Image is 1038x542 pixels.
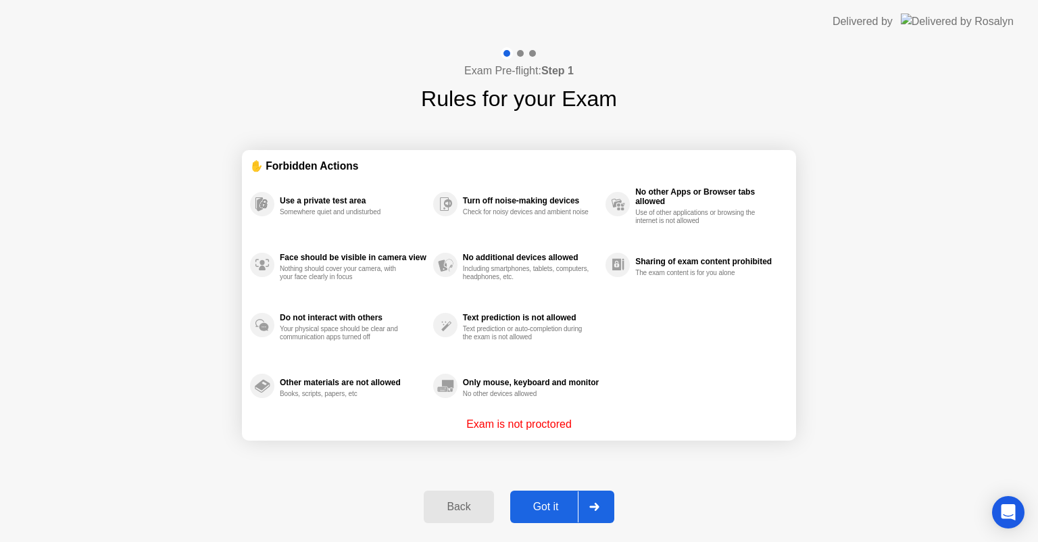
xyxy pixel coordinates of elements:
img: Delivered by Rosalyn [901,14,1014,29]
div: Text prediction is not allowed [463,313,599,322]
div: Nothing should cover your camera, with your face clearly in focus [280,265,407,281]
div: Other materials are not allowed [280,378,426,387]
div: Do not interact with others [280,313,426,322]
div: Use a private test area [280,196,426,205]
button: Back [424,491,493,523]
div: Back [428,501,489,513]
div: Only mouse, keyboard and monitor [463,378,599,387]
div: Face should be visible in camera view [280,253,426,262]
h4: Exam Pre-flight: [464,63,574,79]
p: Exam is not proctored [466,416,572,433]
div: Text prediction or auto-completion during the exam is not allowed [463,325,591,341]
div: Your physical space should be clear and communication apps turned off [280,325,407,341]
div: Open Intercom Messenger [992,496,1024,528]
div: Including smartphones, tablets, computers, headphones, etc. [463,265,591,281]
div: Somewhere quiet and undisturbed [280,208,407,216]
div: Sharing of exam content prohibited [635,257,781,266]
div: Turn off noise-making devices [463,196,599,205]
b: Step 1 [541,65,574,76]
div: Delivered by [833,14,893,30]
div: The exam content is for you alone [635,269,763,277]
button: Got it [510,491,614,523]
div: Got it [514,501,578,513]
div: No other devices allowed [463,390,591,398]
div: ✋ Forbidden Actions [250,158,788,174]
h1: Rules for your Exam [421,82,617,115]
div: No other Apps or Browser tabs allowed [635,187,781,206]
div: Check for noisy devices and ambient noise [463,208,591,216]
div: Books, scripts, papers, etc [280,390,407,398]
div: No additional devices allowed [463,253,599,262]
div: Use of other applications or browsing the internet is not allowed [635,209,763,225]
